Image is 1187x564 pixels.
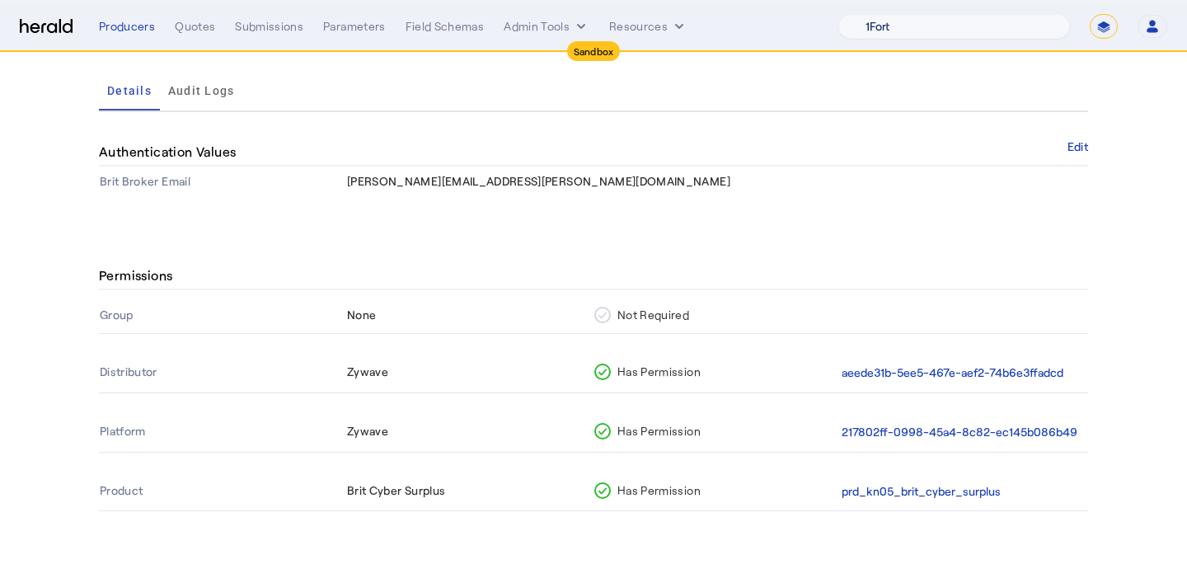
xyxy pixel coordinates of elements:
div: Sandbox [567,41,621,61]
span: Audit Logs [168,85,235,96]
th: Zywave [346,354,593,392]
th: Brit Broker Email [99,167,346,196]
th: None [346,297,593,333]
span: Details [107,85,152,96]
span: [PERSON_NAME][EMAIL_ADDRESS][PERSON_NAME][DOMAIN_NAME] [347,174,730,188]
th: Platform [99,413,346,452]
th: Product [99,472,346,511]
th: Distributor [99,354,346,392]
th: Zywave [346,413,593,452]
button: Resources dropdown menu [609,18,687,35]
div: Has Permission [594,482,834,499]
th: Group [99,297,346,333]
div: Has Permission [594,423,834,439]
div: Has Permission [594,364,834,380]
div: Not Required [594,307,834,323]
div: Field Schemas [406,18,485,35]
h4: Permissions [99,266,179,285]
button: 217802ff-0998-45a4-8c82-ec145b086b49 [842,423,1077,442]
div: Parameters [323,18,386,35]
div: Submissions [235,18,303,35]
button: internal dropdown menu [504,18,589,35]
button: aeede31b-5ee5-467e-aef2-74b6e3ffadcd [842,364,1063,383]
img: Herald Logo [20,19,73,35]
button: prd_kn05_brit_cyber_surplus [842,482,1001,501]
th: Brit Cyber Surplus [346,472,593,511]
div: Producers [99,18,155,35]
h4: Authentication Values [99,142,242,162]
div: Quotes [175,18,215,35]
button: Edit [1067,142,1088,152]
